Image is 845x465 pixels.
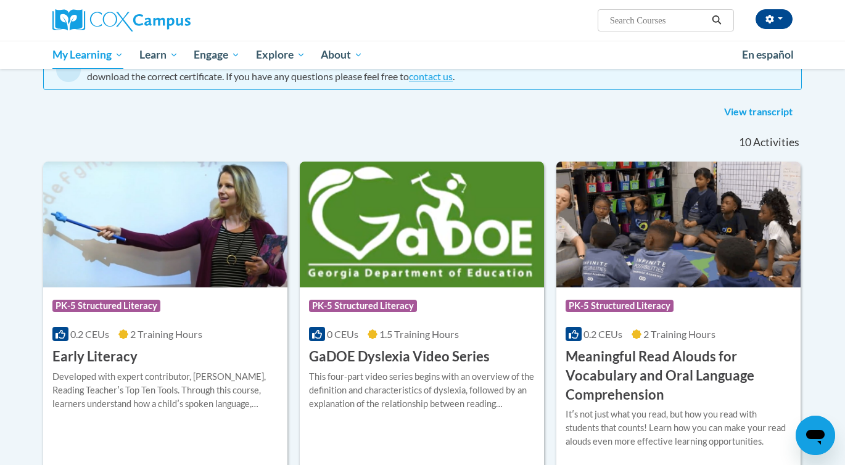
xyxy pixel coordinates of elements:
[409,70,453,82] a: contact us
[756,9,793,29] button: Account Settings
[715,102,802,122] a: View transcript
[556,162,801,287] img: Course Logo
[566,300,674,312] span: PK-5 Structured Literacy
[566,408,791,448] div: Itʹs not just what you read, but how you read with students that counts! Learn how you can make y...
[70,328,109,340] span: 0.2 CEUs
[309,300,417,312] span: PK-5 Structured Literacy
[52,9,287,31] a: Cox Campus
[609,13,707,28] input: Search Courses
[130,328,202,340] span: 2 Training Hours
[44,41,131,69] a: My Learning
[52,370,278,411] div: Developed with expert contributor, [PERSON_NAME], Reading Teacherʹs Top Ten Tools. Through this c...
[379,328,459,340] span: 1.5 Training Hours
[566,347,791,404] h3: Meaningful Read Alouds for Vocabulary and Oral Language Comprehension
[43,162,287,287] img: Course Logo
[52,9,191,31] img: Cox Campus
[734,42,802,68] a: En español
[796,416,835,455] iframe: Button to launch messaging window
[309,347,490,366] h3: GaDOE Dyslexia Video Series
[313,41,371,69] a: About
[583,328,622,340] span: 0.2 CEUs
[52,300,160,312] span: PK-5 Structured Literacy
[194,47,240,62] span: Engage
[248,41,313,69] a: Explore
[131,41,186,69] a: Learn
[321,47,363,62] span: About
[327,328,358,340] span: 0 CEUs
[309,370,535,411] div: This four-part video series begins with an overview of the definition and characteristics of dysl...
[707,13,726,28] button: Search
[256,47,305,62] span: Explore
[300,162,544,287] img: Course Logo
[186,41,248,69] a: Engage
[753,136,799,149] span: Activities
[34,41,811,69] div: Main menu
[643,328,715,340] span: 2 Training Hours
[87,56,789,83] div: Missing a certificate? All lessons within a course must be complete before a certificate can be a...
[139,47,178,62] span: Learn
[742,48,794,61] span: En español
[52,47,123,62] span: My Learning
[739,136,751,149] span: 10
[52,347,138,366] h3: Early Literacy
